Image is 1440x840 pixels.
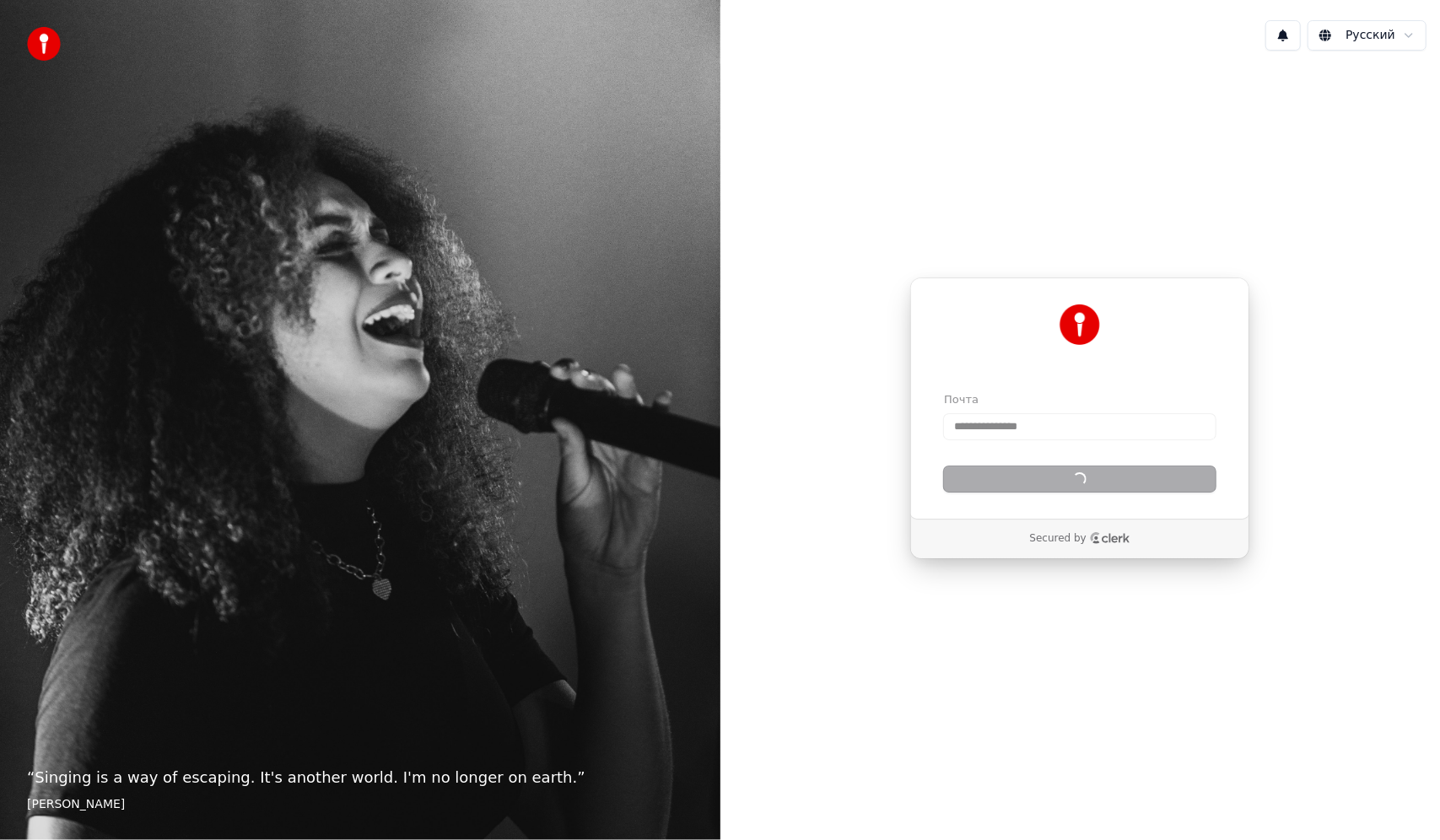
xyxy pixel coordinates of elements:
img: youka [27,27,61,61]
p: Secured by [1030,532,1087,546]
p: “ Singing is a way of escaping. It's another world. I'm no longer on earth. ” [27,766,693,789]
a: Clerk logo [1090,532,1130,544]
img: Youka [1060,304,1100,345]
footer: [PERSON_NAME] [27,796,693,813]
